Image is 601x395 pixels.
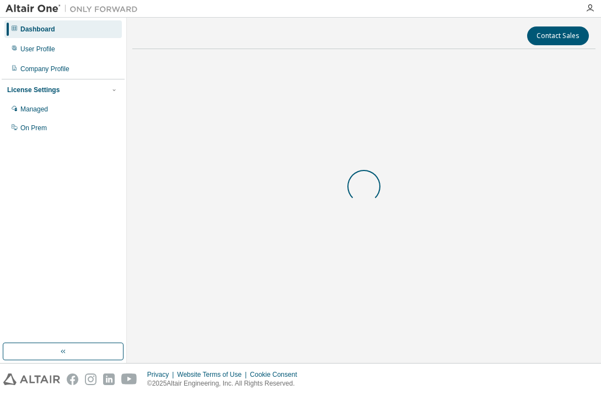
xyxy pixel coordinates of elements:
[20,45,55,54] div: User Profile
[20,105,48,114] div: Managed
[147,370,177,379] div: Privacy
[6,3,143,14] img: Altair One
[20,25,55,34] div: Dashboard
[177,370,250,379] div: Website Terms of Use
[20,124,47,132] div: On Prem
[147,379,304,388] p: © 2025 Altair Engineering, Inc. All Rights Reserved.
[7,86,60,94] div: License Settings
[3,373,60,385] img: altair_logo.svg
[67,373,78,385] img: facebook.svg
[85,373,96,385] img: instagram.svg
[103,373,115,385] img: linkedin.svg
[20,65,69,73] div: Company Profile
[527,26,589,45] button: Contact Sales
[250,370,303,379] div: Cookie Consent
[121,373,137,385] img: youtube.svg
